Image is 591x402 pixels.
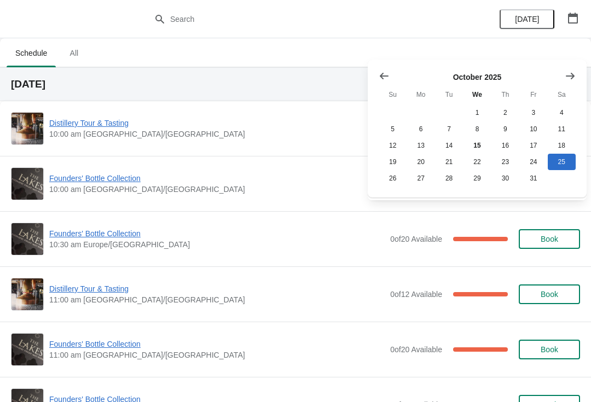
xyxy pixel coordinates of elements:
[435,154,463,170] button: Tuesday October 21 2025
[49,339,385,349] span: Founders' Bottle Collection
[519,170,547,187] button: Friday October 31 2025
[407,137,434,154] button: Monday October 13 2025
[491,104,519,121] button: Thursday October 2 2025
[407,121,434,137] button: Monday October 6 2025
[379,137,407,154] button: Sunday October 12 2025
[407,170,434,187] button: Monday October 27 2025
[435,85,463,104] th: Tuesday
[379,121,407,137] button: Sunday October 5 2025
[407,85,434,104] th: Monday
[390,290,442,299] span: 0 of 12 Available
[11,278,43,310] img: Distillery Tour & Tasting | | 11:00 am Europe/London
[463,85,491,104] th: Wednesday
[435,170,463,187] button: Tuesday October 28 2025
[7,43,56,63] span: Schedule
[519,104,547,121] button: Friday October 3 2025
[463,104,491,121] button: Wednesday October 1 2025
[548,137,576,154] button: Saturday October 18 2025
[49,118,380,129] span: Distillery Tour & Tasting
[491,154,519,170] button: Thursday October 23 2025
[435,121,463,137] button: Tuesday October 7 2025
[519,85,547,104] th: Friday
[435,137,463,154] button: Tuesday October 14 2025
[11,168,43,200] img: Founders' Bottle Collection | | 10:00 am Europe/London
[463,170,491,187] button: Wednesday October 29 2025
[519,121,547,137] button: Friday October 10 2025
[541,345,558,354] span: Book
[407,154,434,170] button: Monday October 20 2025
[560,66,580,86] button: Show next month, November 2025
[11,113,43,144] img: Distillery Tour & Tasting | | 10:00 am Europe/London
[11,223,43,255] img: Founders' Bottle Collection | | 10:30 am Europe/London
[11,334,43,365] img: Founders' Bottle Collection | | 11:00 am Europe/London
[519,154,547,170] button: Friday October 24 2025
[548,104,576,121] button: Saturday October 4 2025
[379,154,407,170] button: Sunday October 19 2025
[541,235,558,243] span: Book
[515,15,539,24] span: [DATE]
[548,85,576,104] th: Saturday
[390,235,442,243] span: 0 of 20 Available
[491,137,519,154] button: Thursday October 16 2025
[519,340,580,359] button: Book
[519,137,547,154] button: Friday October 17 2025
[60,43,88,63] span: All
[374,66,394,86] button: Show previous month, September 2025
[11,79,580,90] h2: [DATE]
[49,283,385,294] span: Distillery Tour & Tasting
[49,294,385,305] span: 11:00 am [GEOGRAPHIC_DATA]/[GEOGRAPHIC_DATA]
[49,349,385,360] span: 11:00 am [GEOGRAPHIC_DATA]/[GEOGRAPHIC_DATA]
[379,170,407,187] button: Sunday October 26 2025
[463,154,491,170] button: Wednesday October 22 2025
[49,239,385,250] span: 10:30 am Europe/[GEOGRAPHIC_DATA]
[49,228,385,239] span: Founders' Bottle Collection
[49,184,385,195] span: 10:00 am [GEOGRAPHIC_DATA]/[GEOGRAPHIC_DATA]
[491,85,519,104] th: Thursday
[49,129,380,139] span: 10:00 am [GEOGRAPHIC_DATA]/[GEOGRAPHIC_DATA]
[500,9,554,29] button: [DATE]
[379,85,407,104] th: Sunday
[519,284,580,304] button: Book
[49,173,385,184] span: Founders' Bottle Collection
[519,229,580,249] button: Book
[463,121,491,137] button: Wednesday October 8 2025
[541,290,558,299] span: Book
[491,121,519,137] button: Thursday October 9 2025
[390,345,442,354] span: 0 of 20 Available
[548,121,576,137] button: Saturday October 11 2025
[548,154,576,170] button: Saturday October 25 2025
[463,137,491,154] button: Today Wednesday October 15 2025
[491,170,519,187] button: Thursday October 30 2025
[170,9,443,29] input: Search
